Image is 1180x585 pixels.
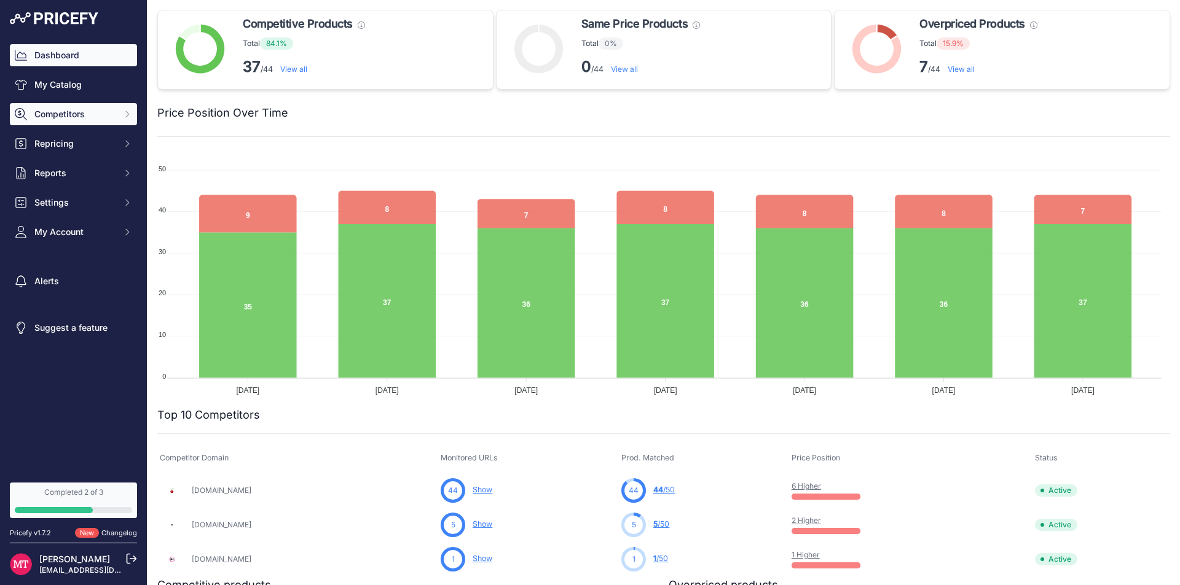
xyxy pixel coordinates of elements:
[15,487,132,497] div: Completed 2 of 3
[159,331,166,338] tspan: 10
[793,386,816,395] tspan: [DATE]
[10,192,137,214] button: Settings
[919,58,928,76] strong: 7
[34,138,115,150] span: Repricing
[10,133,137,155] button: Repricing
[919,37,1037,50] p: Total
[10,270,137,292] a: Alerts
[514,386,538,395] tspan: [DATE]
[160,453,229,462] span: Competitor Domain
[10,482,137,518] a: Completed 2 of 3
[473,485,492,494] a: Show
[10,317,137,339] a: Suggest a feature
[919,57,1037,77] p: /44
[34,167,115,179] span: Reports
[10,103,137,125] button: Competitors
[192,486,251,495] a: [DOMAIN_NAME]
[581,57,700,77] p: /44
[159,165,166,172] tspan: 50
[919,15,1025,33] span: Overpriced Products
[243,58,261,76] strong: 37
[948,64,975,74] a: View all
[632,519,636,530] span: 5
[581,58,591,76] strong: 0
[10,162,137,184] button: Reports
[629,485,639,496] span: 44
[236,386,259,395] tspan: [DATE]
[451,519,455,530] span: 5
[452,554,455,565] span: 1
[280,64,307,74] a: View all
[39,554,110,564] a: [PERSON_NAME]
[10,528,51,538] div: Pricefy v1.7.2
[192,554,251,564] a: [DOMAIN_NAME]
[621,453,674,462] span: Prod. Matched
[654,386,677,395] tspan: [DATE]
[101,529,137,537] a: Changelog
[243,15,353,33] span: Competitive Products
[10,221,137,243] button: My Account
[653,554,668,563] a: 1/50
[34,108,115,120] span: Competitors
[260,37,293,50] span: 84.1%
[34,196,115,209] span: Settings
[157,104,288,122] h2: Price Position Over Time
[192,520,251,529] a: [DOMAIN_NAME]
[162,373,166,380] tspan: 0
[792,453,840,462] span: Price Position
[159,248,166,255] tspan: 30
[10,44,137,468] nav: Sidebar
[243,57,365,77] p: /44
[1071,386,1095,395] tspan: [DATE]
[937,37,970,50] span: 15.9%
[932,386,956,395] tspan: [DATE]
[448,485,458,496] span: 44
[632,554,635,565] span: 1
[792,516,821,525] a: 2 Higher
[1035,519,1077,531] span: Active
[1035,453,1058,462] span: Status
[653,519,669,529] a: 5/50
[473,519,492,529] a: Show
[1035,484,1077,497] span: Active
[376,386,399,395] tspan: [DATE]
[653,554,656,563] span: 1
[792,550,820,559] a: 1 Higher
[159,206,166,214] tspan: 40
[653,485,675,494] a: 44/50
[611,64,638,74] a: View all
[243,37,365,50] p: Total
[159,289,166,296] tspan: 20
[10,44,137,66] a: Dashboard
[441,453,498,462] span: Monitored URLs
[157,406,260,424] h2: Top 10 Competitors
[1035,553,1077,565] span: Active
[581,15,688,33] span: Same Price Products
[10,12,98,25] img: Pricefy Logo
[473,554,492,563] a: Show
[75,528,99,538] span: New
[34,226,115,238] span: My Account
[10,74,137,96] a: My Catalog
[599,37,623,50] span: 0%
[581,37,700,50] p: Total
[792,481,821,490] a: 6 Higher
[653,519,658,529] span: 5
[653,485,663,494] span: 44
[39,565,168,575] a: [EMAIL_ADDRESS][DOMAIN_NAME]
